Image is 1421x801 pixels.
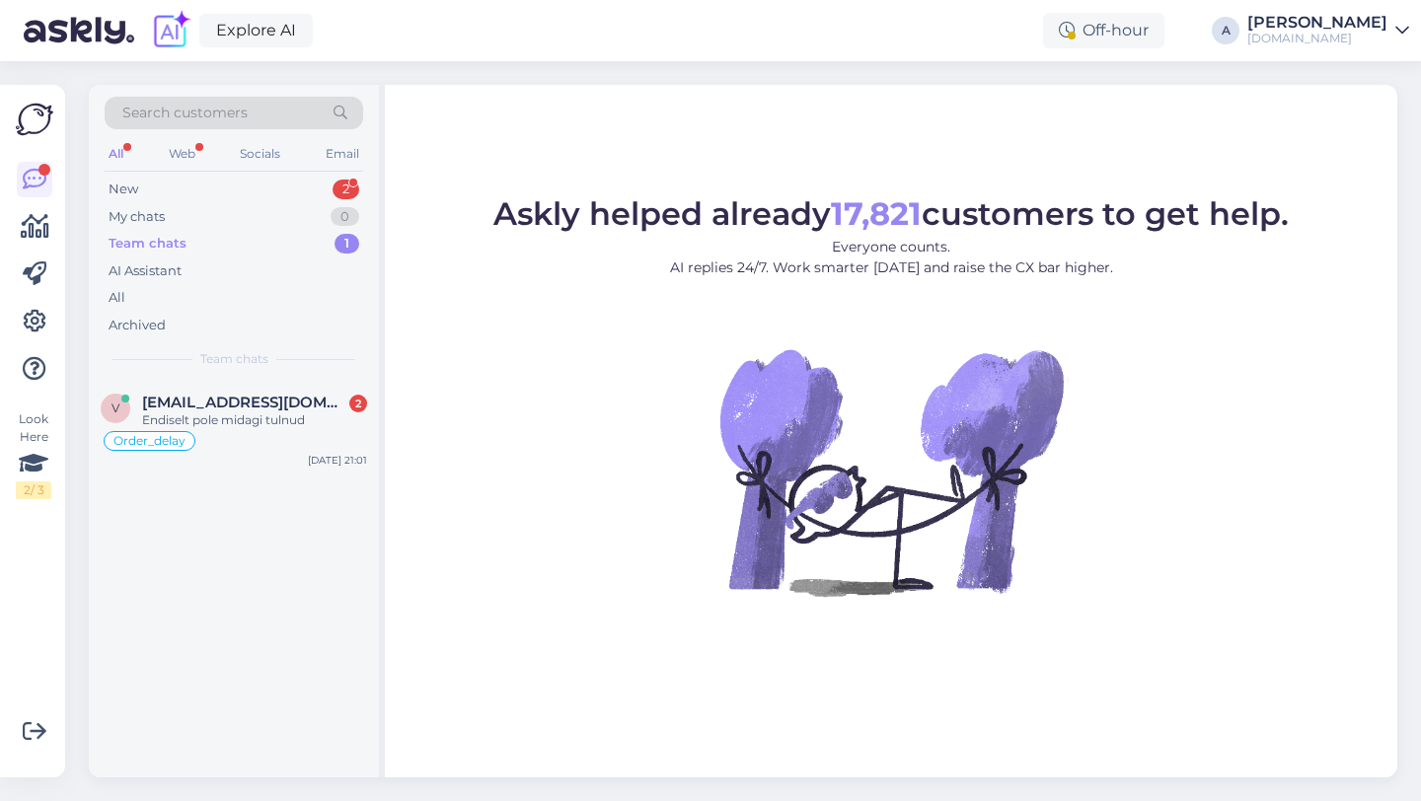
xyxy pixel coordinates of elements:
div: My chats [109,207,165,227]
div: [PERSON_NAME] [1247,15,1387,31]
span: v [112,400,119,415]
div: Web [165,141,199,167]
div: [DOMAIN_NAME] [1247,31,1387,46]
a: [PERSON_NAME][DOMAIN_NAME] [1247,15,1409,46]
div: 2 / 3 [16,481,51,499]
div: Team chats [109,234,187,254]
div: 2 [349,395,367,412]
p: Everyone counts. AI replies 24/7. Work smarter [DATE] and raise the CX bar higher. [493,237,1289,278]
span: viidakamarko@gmail.com [142,394,347,411]
b: 17,821 [831,194,922,233]
div: Look Here [16,410,51,499]
div: Email [322,141,363,167]
span: Search customers [122,103,248,123]
div: A [1212,17,1239,44]
div: [DATE] 21:01 [308,453,367,468]
div: 2 [333,180,359,199]
img: Askly Logo [16,101,53,138]
span: Team chats [200,350,268,368]
img: No Chat active [713,294,1069,649]
a: Explore AI [199,14,313,47]
div: Endiselt pole midagi tulnud [142,411,367,429]
div: All [109,288,125,308]
span: Askly helped already customers to get help. [493,194,1289,233]
div: New [109,180,138,199]
div: Socials [236,141,284,167]
div: AI Assistant [109,261,182,281]
div: All [105,141,127,167]
div: 1 [335,234,359,254]
span: Order_delay [113,435,186,447]
div: Off-hour [1043,13,1164,48]
img: explore-ai [150,10,191,51]
div: 0 [331,207,359,227]
div: Archived [109,316,166,335]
